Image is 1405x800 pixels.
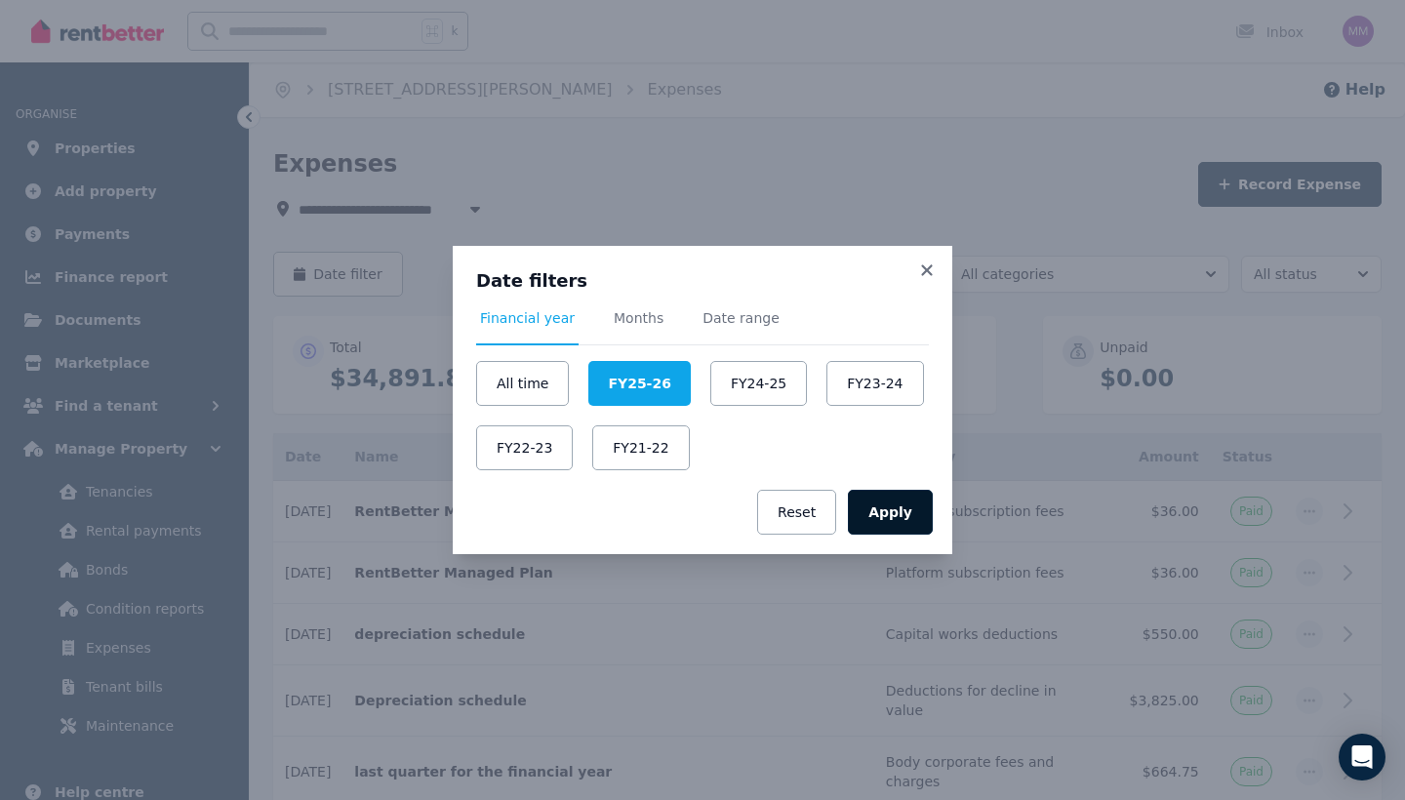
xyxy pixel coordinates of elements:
[480,308,575,328] span: Financial year
[848,490,933,535] button: Apply
[710,361,807,406] button: FY24-25
[614,308,663,328] span: Months
[476,269,929,293] h3: Date filters
[757,490,836,535] button: Reset
[476,308,929,345] nav: Tabs
[476,425,573,470] button: FY22-23
[592,425,689,470] button: FY21-22
[702,308,780,328] span: Date range
[1339,734,1385,780] div: Open Intercom Messenger
[588,361,690,406] button: FY25-26
[826,361,923,406] button: FY23-24
[476,361,569,406] button: All time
